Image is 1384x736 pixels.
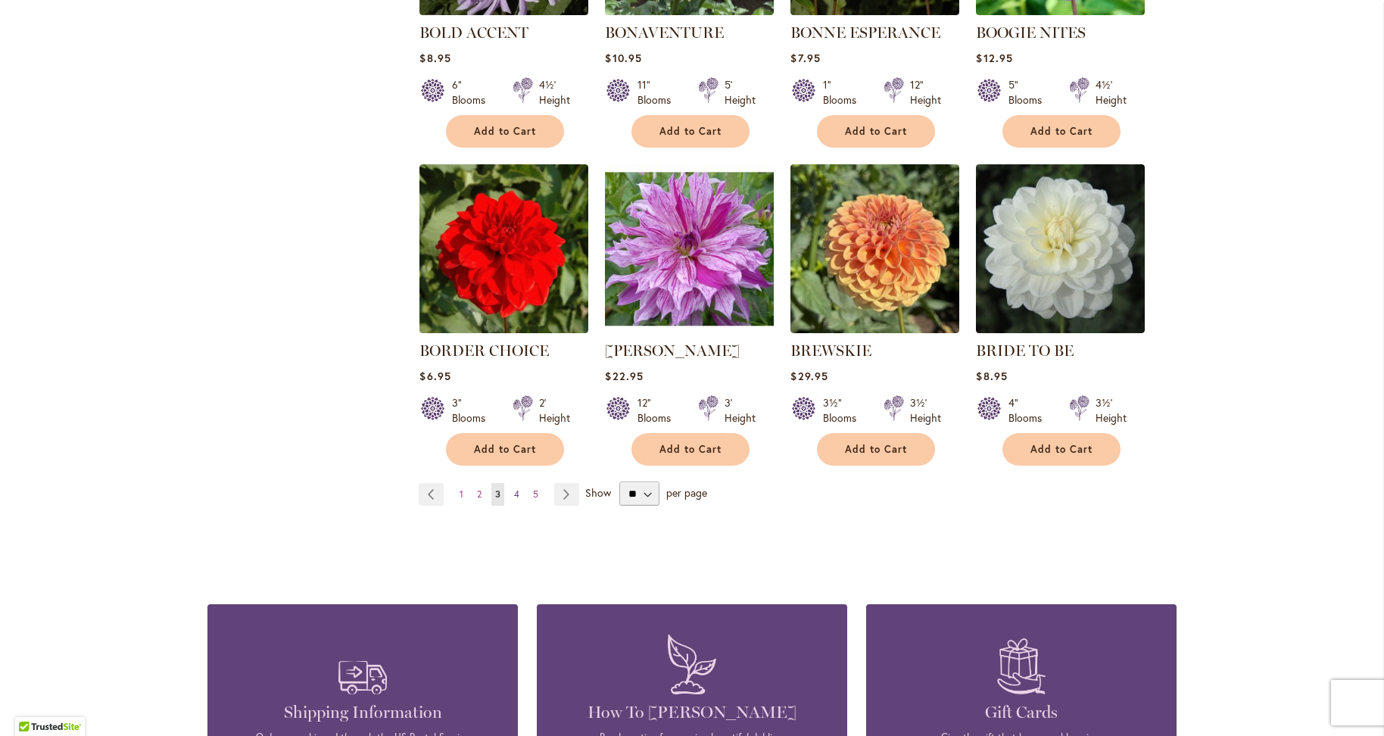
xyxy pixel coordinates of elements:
span: $22.95 [605,369,643,383]
a: 4 [510,483,523,506]
span: 5 [533,488,538,500]
a: BRIDE TO BE [976,341,1074,360]
span: 4 [514,488,519,500]
img: BRIDE TO BE [976,164,1145,333]
div: 4½' Height [1096,77,1127,108]
span: $12.95 [976,51,1012,65]
div: 4½' Height [539,77,570,108]
button: Add to Cart [817,115,935,148]
span: Add to Cart [659,125,722,138]
h4: How To [PERSON_NAME] [560,702,824,723]
div: 6" Blooms [452,77,494,108]
button: Add to Cart [631,115,750,148]
div: 5' Height [725,77,756,108]
span: Add to Cart [1030,125,1093,138]
div: 3" Blooms [452,395,494,426]
a: BOOGIE NITES [976,4,1145,18]
button: Add to Cart [631,433,750,466]
span: 3 [495,488,500,500]
a: 1 [456,483,467,506]
span: 2 [477,488,482,500]
span: $6.95 [419,369,450,383]
h4: Gift Cards [889,702,1154,723]
div: 3½" Blooms [823,395,865,426]
span: Add to Cart [845,125,907,138]
span: $8.95 [976,369,1007,383]
div: 11" Blooms [637,77,680,108]
span: Add to Cart [845,443,907,456]
div: 12" Blooms [637,395,680,426]
a: Bonaventure [605,4,774,18]
div: 2' Height [539,395,570,426]
div: 3½' Height [1096,395,1127,426]
img: BREWSKIE [790,164,959,333]
a: BOOGIE NITES [976,23,1086,42]
span: $29.95 [790,369,828,383]
div: 3½' Height [910,395,941,426]
button: Add to Cart [446,115,564,148]
span: Add to Cart [474,443,536,456]
a: [PERSON_NAME] [605,341,740,360]
a: BREWSKIE [790,341,871,360]
span: $10.95 [605,51,641,65]
a: BOLD ACCENT [419,23,528,42]
div: 3' Height [725,395,756,426]
a: BONNE ESPERANCE [790,23,940,42]
span: 1 [460,488,463,500]
span: $8.95 [419,51,450,65]
span: Show [585,485,611,500]
img: Brandon Michael [605,164,774,333]
span: Add to Cart [659,443,722,456]
a: BOLD ACCENT [419,4,588,18]
span: Add to Cart [1030,443,1093,456]
a: BORDER CHOICE [419,322,588,336]
a: 5 [529,483,542,506]
a: BREWSKIE [790,322,959,336]
a: BONAVENTURE [605,23,724,42]
button: Add to Cart [1002,115,1121,148]
button: Add to Cart [817,433,935,466]
div: 12" Height [910,77,941,108]
a: BONNE ESPERANCE [790,4,959,18]
button: Add to Cart [1002,433,1121,466]
img: BORDER CHOICE [419,164,588,333]
button: Add to Cart [446,433,564,466]
a: BORDER CHOICE [419,341,549,360]
div: 1" Blooms [823,77,865,108]
a: BRIDE TO BE [976,322,1145,336]
div: 4" Blooms [1008,395,1051,426]
a: Brandon Michael [605,322,774,336]
span: Add to Cart [474,125,536,138]
span: $7.95 [790,51,820,65]
h4: Shipping Information [230,702,495,723]
a: 2 [473,483,485,506]
span: per page [666,485,707,500]
iframe: Launch Accessibility Center [11,682,54,725]
div: 5" Blooms [1008,77,1051,108]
